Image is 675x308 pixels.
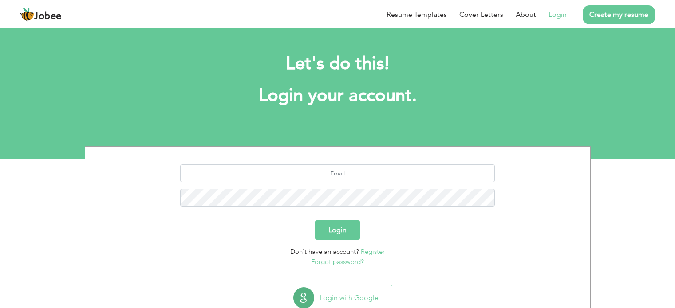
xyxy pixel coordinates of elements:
[98,52,577,75] h2: Let's do this!
[315,220,360,240] button: Login
[583,5,655,24] a: Create my resume
[459,9,503,20] a: Cover Letters
[20,8,34,22] img: jobee.io
[180,164,495,182] input: Email
[516,9,536,20] a: About
[311,257,364,266] a: Forgot password?
[20,8,62,22] a: Jobee
[549,9,567,20] a: Login
[290,247,359,256] span: Don't have an account?
[361,247,385,256] a: Register
[98,84,577,107] h1: Login your account.
[387,9,447,20] a: Resume Templates
[34,12,62,21] span: Jobee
